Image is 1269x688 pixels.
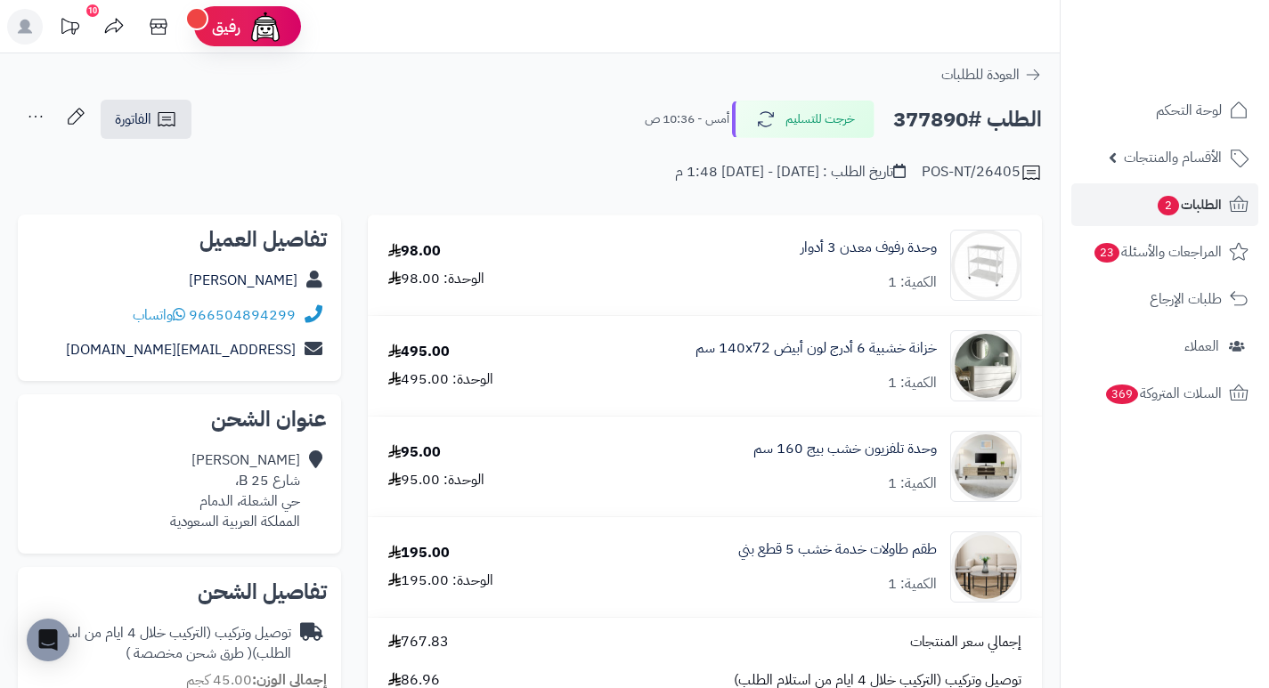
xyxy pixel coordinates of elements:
a: الطلبات2 [1071,183,1258,226]
a: السلات المتروكة369 [1071,372,1258,415]
img: 1746709299-1702541934053-68567865785768-1000x1000-90x90.jpg [951,330,1021,401]
div: 98.00 [388,241,441,262]
div: POS-NT/26405 [922,162,1042,183]
h2: تفاصيل العميل [32,229,327,250]
div: تاريخ الطلب : [DATE] - [DATE] 1:48 م [675,162,906,182]
img: 1756382107-1-90x90.jpg [951,531,1021,603]
a: العملاء [1071,325,1258,368]
span: السلات المتروكة [1104,381,1222,406]
span: إجمالي سعر المنتجات [910,632,1021,652]
span: 369 [1106,384,1138,404]
span: طلبات الإرجاع [1150,287,1222,312]
span: العملاء [1184,334,1219,359]
small: أمس - 10:36 ص [645,110,729,128]
a: تحديثات المنصة [47,9,92,49]
a: لوحة التحكم [1071,89,1258,132]
div: 195.00 [388,543,450,563]
span: الطلبات [1156,192,1222,217]
a: [EMAIL_ADDRESS][DOMAIN_NAME] [66,339,296,360]
div: توصيل وتركيب (التركيب خلال 4 ايام من استلام الطلب) [32,623,291,664]
a: المراجعات والأسئلة23 [1071,231,1258,273]
span: 23 [1094,243,1119,263]
div: الوحدة: 495.00 [388,369,493,390]
div: 10 [86,4,99,17]
h2: الطلب #377890 [893,101,1042,138]
a: 966504894299 [189,304,296,326]
div: 495.00 [388,342,450,362]
button: خرجت للتسليم [732,101,874,138]
h2: عنوان الشحن [32,409,327,430]
div: الوحدة: 95.00 [388,470,484,490]
div: Open Intercom Messenger [27,619,69,661]
img: 1695802779-3634564565-90x90.jpg [951,230,1021,301]
span: ( طرق شحن مخصصة ) [126,643,252,664]
h2: تفاصيل الشحن [32,581,327,603]
div: الكمية: 1 [888,272,937,293]
span: 2 [1158,196,1179,215]
a: الفاتورة [101,100,191,139]
div: [PERSON_NAME] شارع 25 B، حي الشعلة، الدمام المملكة العربية السعودية [170,450,300,531]
img: ai-face.png [248,9,283,45]
div: الكمية: 1 [888,474,937,494]
a: [PERSON_NAME] [189,270,297,291]
a: واتساب [133,304,185,326]
span: العودة للطلبات [941,64,1020,85]
img: logo-2.png [1148,45,1252,83]
div: الكمية: 1 [888,574,937,595]
a: وحدة تلفزيون خشب بيج 160 سم [753,439,937,459]
span: 767.83 [388,632,449,652]
a: طلبات الإرجاع [1071,278,1258,320]
a: وحدة رفوف معدن 3 أدوار [801,238,937,258]
img: 1750490663-220601011443-90x90.jpg [951,431,1021,502]
div: 95.00 [388,442,441,463]
a: طقم طاولات خدمة خشب 5 قطع بني [738,539,937,560]
span: الأقسام والمنتجات [1124,145,1222,170]
span: لوحة التحكم [1156,98,1222,123]
span: رفيق [212,16,240,37]
span: المراجعات والأسئلة [1093,239,1222,264]
div: الكمية: 1 [888,373,937,393]
a: خزانة خشبية 6 أدرج لون أبيض 140x72 سم [696,338,937,359]
div: الوحدة: 195.00 [388,571,493,591]
div: الوحدة: 98.00 [388,269,484,289]
span: الفاتورة [115,109,151,130]
a: العودة للطلبات [941,64,1042,85]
